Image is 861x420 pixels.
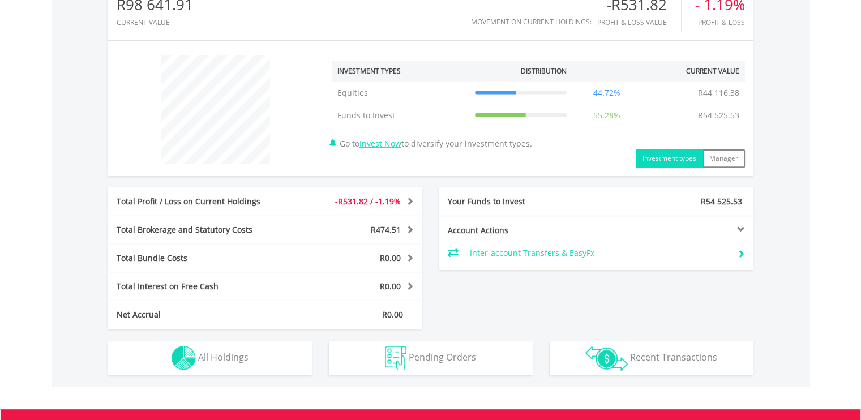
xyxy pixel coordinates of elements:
div: Total Interest on Free Cash [108,281,292,292]
span: All Holdings [198,351,249,363]
th: Current Value [641,61,745,82]
div: Distribution [521,66,567,76]
div: Total Bundle Costs [108,252,292,264]
div: Account Actions [439,225,597,236]
img: pending_instructions-wht.png [385,346,406,370]
div: Profit & Loss Value [597,19,681,26]
td: Funds to Invest [332,104,469,127]
span: Recent Transactions [630,351,717,363]
span: -R531.82 / -1.19% [335,196,401,207]
a: Invest Now [359,138,401,149]
td: Inter-account Transfers & EasyFx [470,245,729,262]
span: R0.00 [382,309,403,320]
button: All Holdings [108,341,312,375]
div: Movement on Current Holdings: [471,18,592,25]
td: Equities [332,82,469,104]
span: R474.51 [371,224,401,235]
td: 55.28% [572,104,641,127]
td: R44 116.38 [692,82,745,104]
td: 44.72% [572,82,641,104]
div: CURRENT VALUE [117,19,193,26]
span: R0.00 [380,252,401,263]
th: Investment Types [332,61,469,82]
button: Investment types [636,149,703,168]
img: holdings-wht.png [172,346,196,370]
div: Total Brokerage and Statutory Costs [108,224,292,235]
img: transactions-zar-wht.png [585,346,628,371]
button: Recent Transactions [550,341,753,375]
div: Go to to diversify your investment types. [323,49,753,168]
div: Total Profit / Loss on Current Holdings [108,196,292,207]
span: R54 525.53 [701,196,742,207]
button: Manager [702,149,745,168]
button: Pending Orders [329,341,533,375]
div: Net Accrual [108,309,292,320]
div: Profit & Loss [695,19,745,26]
span: R0.00 [380,281,401,292]
div: Your Funds to Invest [439,196,597,207]
span: Pending Orders [409,351,476,363]
td: R54 525.53 [692,104,745,127]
